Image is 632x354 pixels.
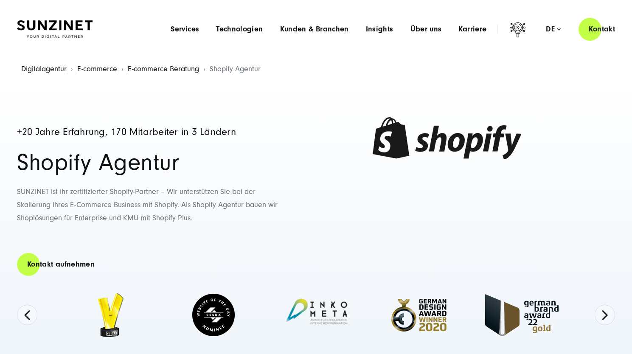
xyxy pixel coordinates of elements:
[366,25,393,34] a: Insights
[280,25,349,34] a: Kunden & Branchen
[546,25,561,34] div: de
[410,25,442,34] a: Über uns
[373,117,521,159] img: Shopify-black-logo
[171,25,199,34] a: Services
[17,305,37,325] button: Previous
[458,25,486,34] a: Karriere
[595,305,615,325] button: Next
[17,20,93,38] img: SUNZINET Full Service Digital Agentur
[17,252,105,276] a: Kontakt aufnehmen
[17,127,279,138] h3: +20 Jahre Erfahrung, 170 Mitarbeiter in 3 Ländern
[481,292,562,338] img: german-brand-award-gold-badge
[275,292,357,338] img: INKO META
[378,291,460,339] img: Full Service Digitalagentur - German Design Award Winner 2020
[17,151,279,174] h1: Shopify Agentur
[70,289,152,341] img: Staffbase Voices - Bestes Team für interne Kommunikation Award Winner
[173,289,254,341] img: Webentwickler-Agentur - CSSDA Website Nominee
[210,65,261,73] span: Shopify Agentur
[17,187,278,222] span: SUNZINET ist ihr zertifizierter Shopify-Partner – Wir unterstützen Sie bei der Skalierung ihres E...
[216,25,263,34] a: Technologien
[579,17,625,41] a: Kontakt
[128,65,199,73] a: E-commerce Beratung
[77,65,117,73] a: E-commerce
[21,65,67,73] a: Digitalagentur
